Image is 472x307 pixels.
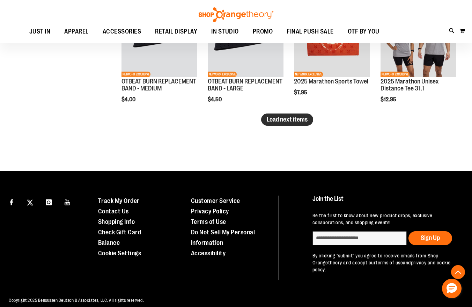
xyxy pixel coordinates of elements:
[191,208,229,215] a: Privacy Policy
[103,24,141,39] span: ACCESSORIES
[5,196,17,208] a: Visit our Facebook page
[312,260,451,272] a: privacy and cookie policy.
[43,196,55,208] a: Visit our Instagram page
[208,78,282,92] a: OTBEAT BURN REPLACEMENT BAND - LARGE
[211,24,239,39] span: IN STUDIO
[312,212,459,226] p: Be the first to know about new product drops, exclusive collaborations, and shopping events!
[348,24,379,39] span: OTF BY YOU
[98,250,141,257] a: Cookie Settings
[204,24,246,39] a: IN STUDIO
[121,72,150,77] span: NETWORK EXCLUSIVE
[253,24,273,39] span: PROMO
[61,196,74,208] a: Visit our Youtube page
[381,78,439,92] a: 2025 Marathon Unisex Distance Tee 31.1
[9,298,144,303] span: Copyright 2025 Bensussen Deutsch & Associates, LLC. All rights reserved.
[191,197,240,204] a: Customer Service
[24,196,36,208] a: Visit our X page
[29,24,51,39] span: JUST IN
[381,96,397,103] span: $12.95
[121,78,196,92] a: OTBEAT BURN REPLACEMENT BAND - MEDIUM
[246,24,280,40] a: PROMO
[294,78,368,85] a: 2025 Marathon Sports Towel
[442,279,462,298] button: Hello, have a question? Let’s chat.
[287,24,334,39] span: FINAL PUSH SALE
[155,24,197,39] span: RETAIL DISPLAY
[98,218,135,225] a: Shopping Info
[376,260,403,265] a: terms of use
[294,72,323,77] span: NETWORK EXCLUSIVE
[451,265,465,279] button: Back To Top
[148,24,204,40] a: RETAIL DISPLAY
[312,196,459,209] h4: Join the List
[191,229,255,246] a: Do Not Sell My Personal Information
[381,72,410,77] span: NETWORK EXCLUSIVE
[294,89,308,96] span: $7.95
[191,250,226,257] a: Accessibility
[341,24,386,40] a: OTF BY YOU
[421,234,440,241] span: Sign Up
[121,96,137,103] span: $4.00
[191,218,226,225] a: Terms of Use
[27,199,33,206] img: Twitter
[96,24,148,40] a: ACCESSORIES
[98,229,141,246] a: Check Gift Card Balance
[408,231,452,245] button: Sign Up
[98,197,140,204] a: Track My Order
[280,24,341,40] a: FINAL PUSH SALE
[98,208,129,215] a: Contact Us
[312,252,459,273] p: By clicking "submit" you agree to receive emails from Shop Orangetheory and accept our and
[22,24,58,40] a: JUST IN
[64,24,89,39] span: APPAREL
[198,7,274,22] img: Shop Orangetheory
[208,96,223,103] span: $4.50
[208,72,237,77] span: NETWORK EXCLUSIVE
[261,114,313,126] button: Load next items
[57,24,96,40] a: APPAREL
[312,231,407,245] input: enter email
[267,116,308,123] span: Load next items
